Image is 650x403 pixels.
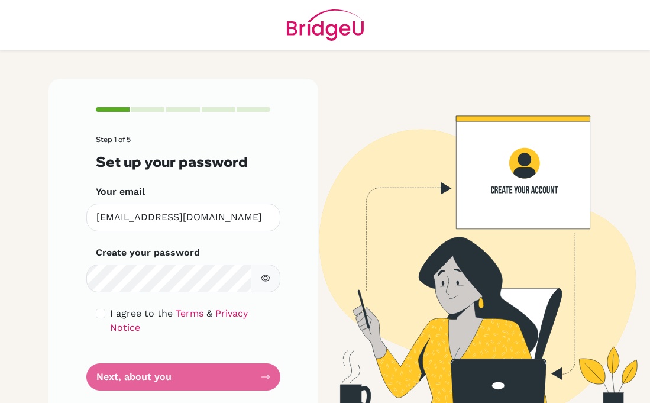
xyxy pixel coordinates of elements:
[96,185,145,199] label: Your email
[176,308,203,319] a: Terms
[96,246,200,260] label: Create your password
[96,135,131,144] span: Step 1 of 5
[110,308,173,319] span: I agree to the
[206,308,212,319] span: &
[110,308,248,333] a: Privacy Notice
[86,204,280,231] input: Insert your email*
[96,153,271,170] h3: Set up your password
